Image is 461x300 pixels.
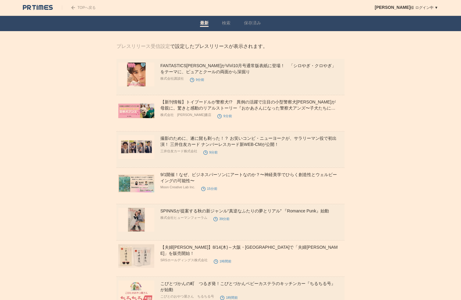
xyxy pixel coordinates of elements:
[213,217,230,221] time: 39分前
[222,20,230,27] a: 検索
[244,20,261,27] a: 保存済み
[160,215,207,220] p: 株式会社ヒューマンフォーラム
[118,135,154,159] img: 撮影のために、遂に髭も剃った！？ お笑いコンビ・ニューヨークが、サラリーマン役で初出演！ 三井住友カード ナンバーレスカード新WEB-CMが公開！
[203,150,218,154] time: 9分前
[160,136,337,147] a: 撮影のために、遂に髭も剃った！？ お笑いコンビ・ニューヨークが、サラリーマン役で初出演！ 三井住友カード ナンバーレスカード新WEB-CMが公開！
[116,44,170,49] a: プレスリリース受信設定
[160,172,337,183] a: 9/1開催！なぜ、ビジネスパーソンにアートなのか？〜神経美学でひらく創造性とウェルビーイングの可能性〜
[160,99,336,117] a: 【新刊情報】トイプードルが警察犬!? 異例の活躍で注目の小型警察犬[PERSON_NAME]が母親に。驚きと感動のリアルストーリー『おかあさんになった警察犬アンズ〜子犬たちにつたえる強さ・やさし...
[160,258,208,262] p: SRSホールディングス株式会社
[375,5,410,10] span: [PERSON_NAME]
[118,99,154,123] img: 【新刊情報】トイプードルが警察犬!? 異例の活躍で注目の小型警察犬アンズが母親に。驚きと感動のリアルストーリー『おかあさんになった警察犬アンズ〜子犬たちにつたえる強さ・やさしさ・がんばる気持ち』発売！
[375,5,438,10] a: [PERSON_NAME]様 ログイン中 ▼
[118,63,154,86] img: FANTASTICS八木勇征がViVi10月号通常版表紙に登場！ 「シロやぎ・クロやぎ」をテーマに、ピュアとクールの両面から深掘り
[220,296,238,299] time: 1時間前
[160,76,184,81] p: 株式会社講談社
[160,149,197,154] p: 三井住友カード株式会社
[116,43,268,50] div: で設定したプレスリリースが表示されます。
[118,172,154,195] img: 9/1開催！なぜ、ビジネスパーソンにアートなのか？〜神経美学でひらく創造性とウェルビーイングの可能性〜
[118,244,154,268] img: 【夫婦善哉】8/14(木)～大阪・関西万博で「夫婦善哉」を販売開始！
[217,114,232,118] time: 9分前
[214,259,231,263] time: 1時間前
[160,208,329,213] a: SPINNSが提案する秋の新ジャンル“真逆なふたりの夢とリアル” 『Romance Punk』始動
[160,185,195,189] p: Moon Creative Lab Inc.
[201,187,217,190] time: 15分前
[160,294,214,299] p: こびとのおやつ屋さん ちるちる号
[160,281,335,292] a: こびとづかんの町 つるぎ発！こびとづかんベビーカステラのキッチンカー『ちるちる号』が始動
[71,6,75,9] img: arrow.png
[118,208,154,232] img: SPINNSが提案する秋の新ジャンル“真逆なふたりの夢とリアル” 『Romance Punk』始動
[23,5,53,11] img: logo.png
[200,20,209,27] a: 最新
[160,63,336,74] a: FANTASTICS[PERSON_NAME]がViVi10月号通常版表紙に登場！ 「シロやぎ・クロやぎ」をテーマに、ピュアとクールの両面から深掘り
[62,5,96,10] a: TOPへ戻る
[160,113,211,117] p: 株式会社 [PERSON_NAME]書店
[160,245,338,256] a: 【夫婦[PERSON_NAME]】8/14(木)～大阪・[GEOGRAPHIC_DATA]で「夫婦[PERSON_NAME]」を販売開始！
[190,78,204,81] time: 9分前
